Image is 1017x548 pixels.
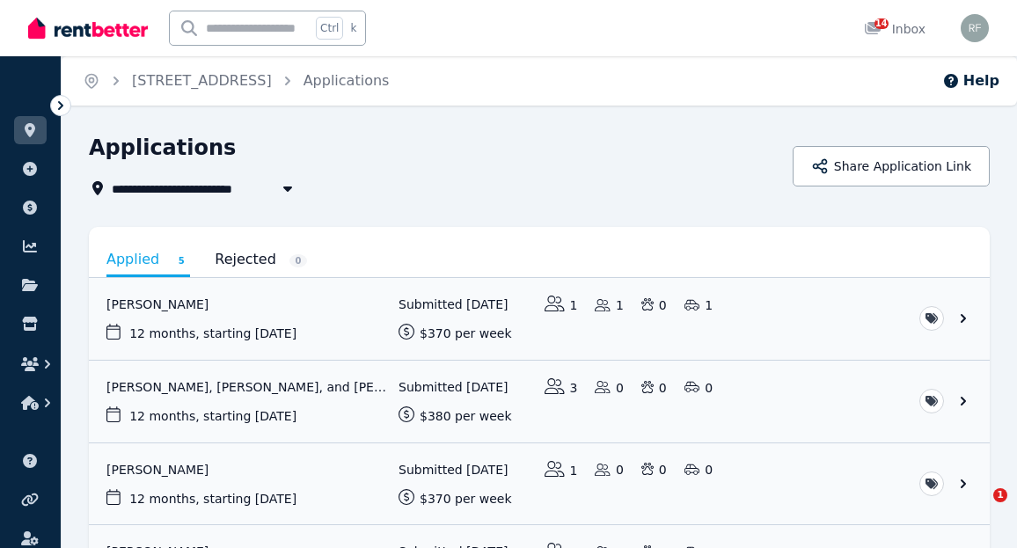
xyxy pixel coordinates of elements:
[957,488,999,530] iframe: Intercom live chat
[89,134,236,162] h1: Applications
[106,245,190,277] a: Applied
[28,15,148,41] img: RentBetter
[316,17,343,40] span: Ctrl
[172,254,190,267] span: 5
[14,97,70,109] span: ORGANISE
[874,18,889,29] span: 14
[350,21,356,35] span: k
[864,20,926,38] div: Inbox
[215,245,307,274] a: Rejected
[89,361,990,442] a: View application: Daniel Rotheram, Alison Kerr, and Tallulah Roewer
[62,56,410,106] nav: Breadcrumb
[961,14,989,42] img: Richard Fowler
[793,146,990,186] button: Share Application Link
[89,278,990,360] a: View application: Philip Haughey
[993,488,1007,502] span: 1
[89,443,990,525] a: View application: Piyush Surana
[289,254,307,267] span: 0
[304,72,390,89] a: Applications
[132,72,272,89] a: [STREET_ADDRESS]
[942,70,999,91] button: Help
